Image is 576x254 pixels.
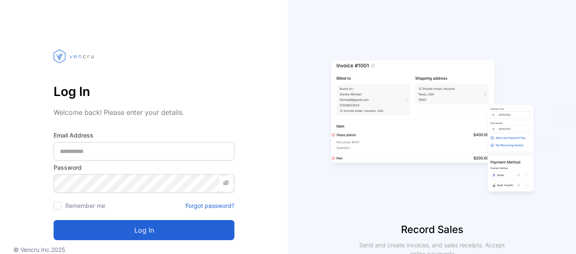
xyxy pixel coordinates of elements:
[54,163,234,172] label: Password
[54,34,95,79] img: vencru logo
[327,34,537,222] img: slider image
[54,107,234,117] p: Welcome back! Please enter your details.
[185,201,234,210] a: Forgot password?
[54,81,234,101] p: Log In
[54,131,234,140] label: Email Address
[54,220,234,240] button: Log in
[288,222,576,237] p: Record Sales
[65,202,105,209] label: Remember me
